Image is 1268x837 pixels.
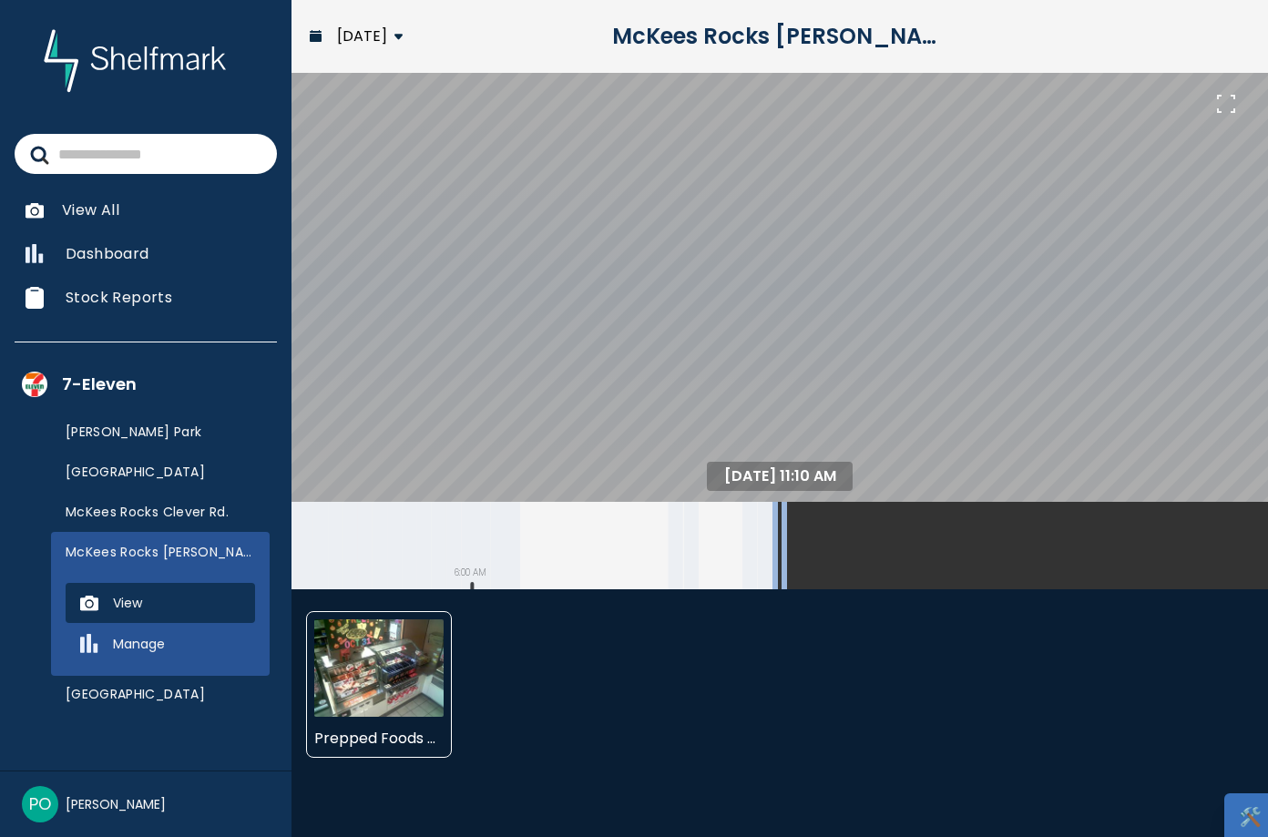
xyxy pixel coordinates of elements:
img: 7-Eleven [22,372,47,397]
p: Stock Reports [66,287,266,309]
a: Dashboard [15,232,277,276]
h3: 7-Eleven [62,372,270,401]
p: Manage [113,635,240,653]
a: [GEOGRAPHIC_DATA] [51,674,270,714]
p: McKees Rocks Clever Rd. [66,503,262,521]
a: View [66,583,255,623]
p: [GEOGRAPHIC_DATA] [66,463,262,481]
a: [PERSON_NAME] Park [51,412,270,452]
p: Dashboard [66,243,266,265]
a: Stock Reports [15,276,277,320]
a: [GEOGRAPHIC_DATA] [51,452,270,492]
a: McKees Rocks Clever Rd. [51,492,270,532]
img: Pat O'Donnell [22,786,58,822]
p: McKees Rocks [PERSON_NAME]. [66,543,262,561]
p: View All [62,199,266,221]
h5: McKees Rocks [PERSON_NAME]. [612,23,947,50]
a: View Fullscreen [1210,87,1242,120]
figure: [DATE] 11:10 AM [707,462,853,491]
p: [DATE] [337,26,583,47]
a: View All [15,189,277,232]
h6: Prepped Foods Camera #2 [314,728,444,750]
a: McKees Rocks [PERSON_NAME]. [51,532,270,572]
p: [PERSON_NAME] Park [66,423,262,441]
img: Prepped Foods Camera #2 [314,619,444,717]
p: [GEOGRAPHIC_DATA] [66,685,262,703]
a: Manage [66,623,255,665]
p: [PERSON_NAME] [66,795,266,813]
p: View [113,594,240,612]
